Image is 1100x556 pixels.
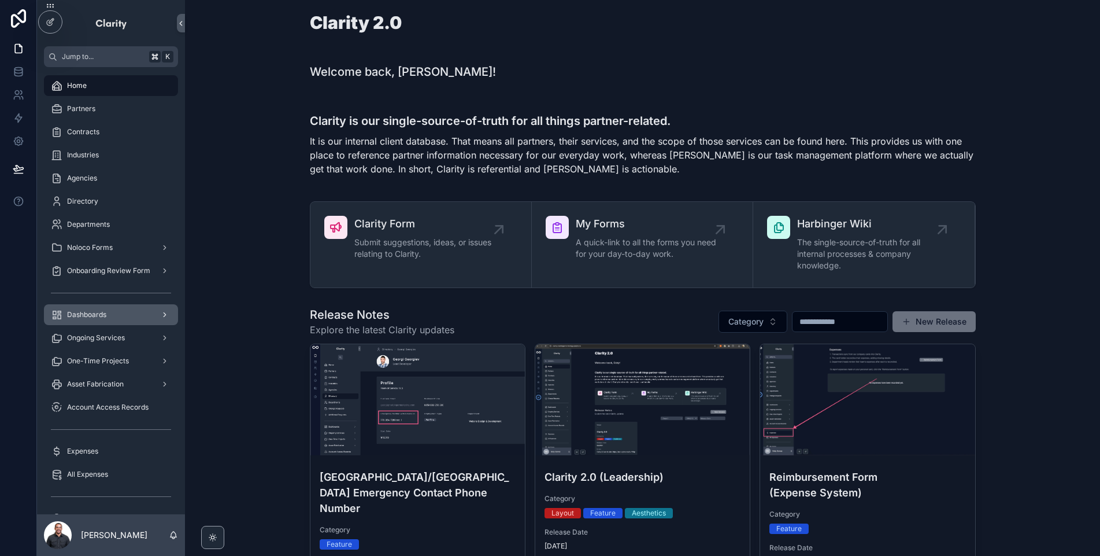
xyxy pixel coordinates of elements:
[44,98,178,119] a: Partners
[545,542,740,551] span: [DATE]
[44,508,178,529] a: My Forms
[44,260,178,281] a: Onboarding Review Form
[327,539,352,550] div: Feature
[67,81,87,90] span: Home
[67,266,150,275] span: Onboarding Review Form
[67,150,99,160] span: Industries
[310,14,402,31] h1: Clarity 2.0
[67,104,95,113] span: Partners
[44,237,178,258] a: Noloco Forms
[62,52,145,61] span: Jump to...
[44,168,178,189] a: Agencies
[310,202,532,288] a: Clarity FormSubmit suggestions, ideas, or issues relating to Clarity.
[545,528,740,537] span: Release Date
[67,174,97,183] span: Agencies
[44,464,178,485] a: All Expenses
[728,316,764,327] span: Category
[67,127,99,137] span: Contracts
[44,441,178,462] a: Expenses
[310,344,525,455] div: Georgi-Georgiev-—-Directory-Clarity-2.0-2024-12-16-at-10.28.43-AM.jpg
[44,191,178,212] a: Directory
[892,311,976,332] button: New Release
[320,469,516,516] h4: [GEOGRAPHIC_DATA]/[GEOGRAPHIC_DATA] Emergency Contact Phone Number
[44,374,178,395] a: Asset Fabrication
[67,310,106,319] span: Dashboards
[44,121,178,142] a: Contracts
[44,397,178,418] a: Account Access Records
[67,447,98,456] span: Expenses
[718,311,787,333] button: Select Button
[44,46,178,67] button: Jump to...K
[545,469,740,485] h4: Clarity 2.0 (Leadership)
[95,14,128,32] img: App logo
[67,333,125,343] span: Ongoing Services
[354,216,499,232] span: Clarity Form
[44,327,178,348] a: Ongoing Services
[67,514,100,523] span: My Forms
[163,52,172,61] span: K
[310,134,976,176] p: It is our internal client database. That means all partners, their services, and the scope of tho...
[760,344,975,455] div: Publish-Release-—-Release-Notes-Clarity-2.0-2024-06-05-at-3.31.01-PM.jpg
[310,112,976,130] h3: Clarity is our single-source-of-truth for all things partner-related.
[632,508,666,518] div: Aesthetics
[354,237,499,260] span: Submit suggestions, ideas, or issues relating to Clarity.
[310,323,454,337] span: Explore the latest Clarity updates
[67,470,108,479] span: All Expenses
[67,243,113,252] span: Noloco Forms
[44,304,178,325] a: Dashboards
[44,351,178,371] a: One-Time Projects
[769,469,965,500] h4: Reimbursement Form (Expense System)
[769,510,965,519] span: Category
[576,237,720,260] span: A quick-link to all the forms you need for your day-to-day work.
[44,75,178,96] a: Home
[44,214,178,235] a: Departments
[310,64,496,80] h1: Welcome back, [PERSON_NAME]!
[797,237,942,271] span: The single-source-of-truth for all internal processes & company knowledge.
[67,380,124,389] span: Asset Fabrication
[44,145,178,165] a: Industries
[67,220,110,229] span: Departments
[545,494,740,503] span: Category
[81,529,147,541] p: [PERSON_NAME]
[67,356,129,366] span: One-Time Projects
[535,344,750,455] div: Home-Clarity-2.0-2024-06-03-at-1.31.18-PM.jpg
[67,403,149,412] span: Account Access Records
[551,508,574,518] div: Layout
[532,202,753,288] a: My FormsA quick-link to all the forms you need for your day-to-day work.
[776,524,802,534] div: Feature
[753,202,975,288] a: Harbinger WikiThe single-source-of-truth for all internal processes & company knowledge.
[576,216,720,232] span: My Forms
[590,508,616,518] div: Feature
[797,216,942,232] span: Harbinger Wiki
[67,197,98,206] span: Directory
[769,543,965,553] span: Release Date
[37,67,185,514] div: scrollable content
[310,307,454,323] h1: Release Notes
[320,525,516,535] span: Category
